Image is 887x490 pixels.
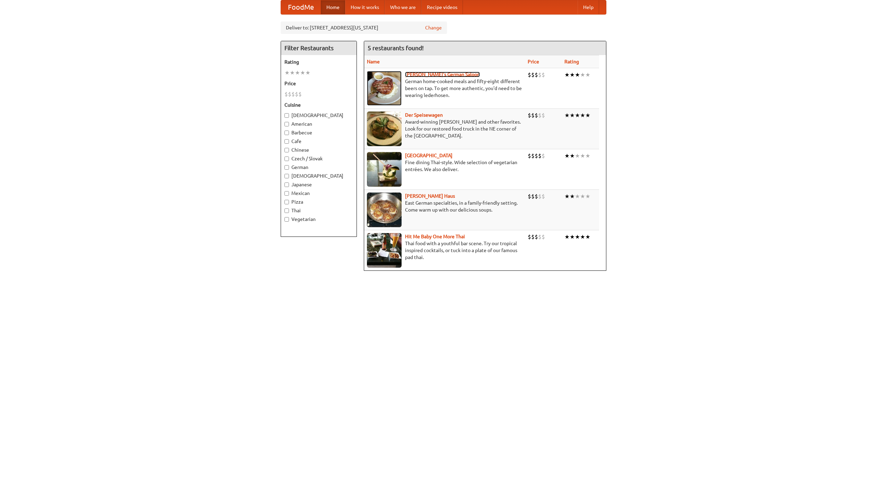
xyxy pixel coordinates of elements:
li: ★ [580,152,585,160]
li: ★ [564,193,570,200]
h5: Rating [284,59,353,65]
a: [GEOGRAPHIC_DATA] [405,153,453,158]
li: $ [542,71,545,79]
li: $ [531,233,535,241]
li: $ [535,152,538,160]
li: ★ [564,152,570,160]
li: ★ [564,233,570,241]
a: Recipe videos [421,0,463,14]
li: $ [528,71,531,79]
li: $ [528,233,531,241]
input: German [284,165,289,170]
li: $ [531,152,535,160]
li: $ [538,112,542,119]
li: ★ [570,112,575,119]
h4: Filter Restaurants [281,41,357,55]
a: Home [321,0,345,14]
img: satay.jpg [367,152,402,187]
li: $ [298,90,302,98]
li: ★ [570,71,575,79]
li: ★ [580,233,585,241]
p: East German specialties, in a family-friendly setting. Come warm up with our delicious soups. [367,199,522,213]
li: ★ [585,152,590,160]
a: Hit Me Baby One More Thai [405,234,465,239]
p: Award-winning [PERSON_NAME] and other favorites. Look for our restored food truck in the NE corne... [367,118,522,139]
li: ★ [575,112,580,119]
label: Barbecue [284,129,353,136]
li: $ [538,233,542,241]
li: ★ [564,112,570,119]
input: [DEMOGRAPHIC_DATA] [284,174,289,178]
li: ★ [295,69,300,77]
input: Thai [284,208,289,213]
h5: Cuisine [284,101,353,108]
input: Vegetarian [284,217,289,222]
input: Barbecue [284,131,289,135]
li: $ [531,112,535,119]
img: kohlhaus.jpg [367,193,402,227]
a: How it works [345,0,385,14]
input: [DEMOGRAPHIC_DATA] [284,113,289,118]
input: American [284,122,289,126]
li: $ [531,193,535,200]
input: Pizza [284,200,289,204]
a: Rating [564,59,579,64]
img: babythai.jpg [367,233,402,268]
img: esthers.jpg [367,71,402,106]
input: Cafe [284,139,289,144]
li: ★ [300,69,305,77]
li: ★ [580,112,585,119]
p: Thai food with a youthful bar scene. Try our tropical inspired cocktails, or tuck into a plate of... [367,240,522,261]
p: Fine dining Thai-style. Wide selection of vegetarian entrées. We also deliver. [367,159,522,173]
li: ★ [580,71,585,79]
li: $ [528,193,531,200]
li: $ [528,112,531,119]
label: Thai [284,207,353,214]
input: Japanese [284,182,289,187]
li: $ [542,233,545,241]
li: $ [295,90,298,98]
a: FoodMe [281,0,321,14]
li: ★ [585,233,590,241]
li: ★ [284,69,290,77]
li: ★ [305,69,310,77]
li: ★ [570,152,575,160]
a: Name [367,59,380,64]
a: Help [578,0,599,14]
li: ★ [564,71,570,79]
li: ★ [575,233,580,241]
input: Czech / Slovak [284,157,289,161]
li: ★ [575,71,580,79]
a: [PERSON_NAME]'s German Saloon [405,72,480,77]
label: American [284,121,353,127]
label: Mexican [284,190,353,197]
input: Chinese [284,148,289,152]
li: $ [288,90,291,98]
a: Der Speisewagen [405,112,443,118]
li: $ [542,152,545,160]
h5: Price [284,80,353,87]
label: Chinese [284,146,353,153]
a: [PERSON_NAME] Haus [405,193,455,199]
label: Japanese [284,181,353,188]
li: ★ [570,233,575,241]
a: Price [528,59,539,64]
li: $ [535,233,538,241]
li: $ [528,152,531,160]
li: $ [542,112,545,119]
label: German [284,164,353,171]
li: ★ [575,193,580,200]
label: [DEMOGRAPHIC_DATA] [284,112,353,119]
li: $ [538,71,542,79]
li: ★ [585,112,590,119]
li: ★ [585,193,590,200]
img: speisewagen.jpg [367,112,402,146]
li: ★ [570,193,575,200]
label: Pizza [284,198,353,205]
li: $ [531,71,535,79]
